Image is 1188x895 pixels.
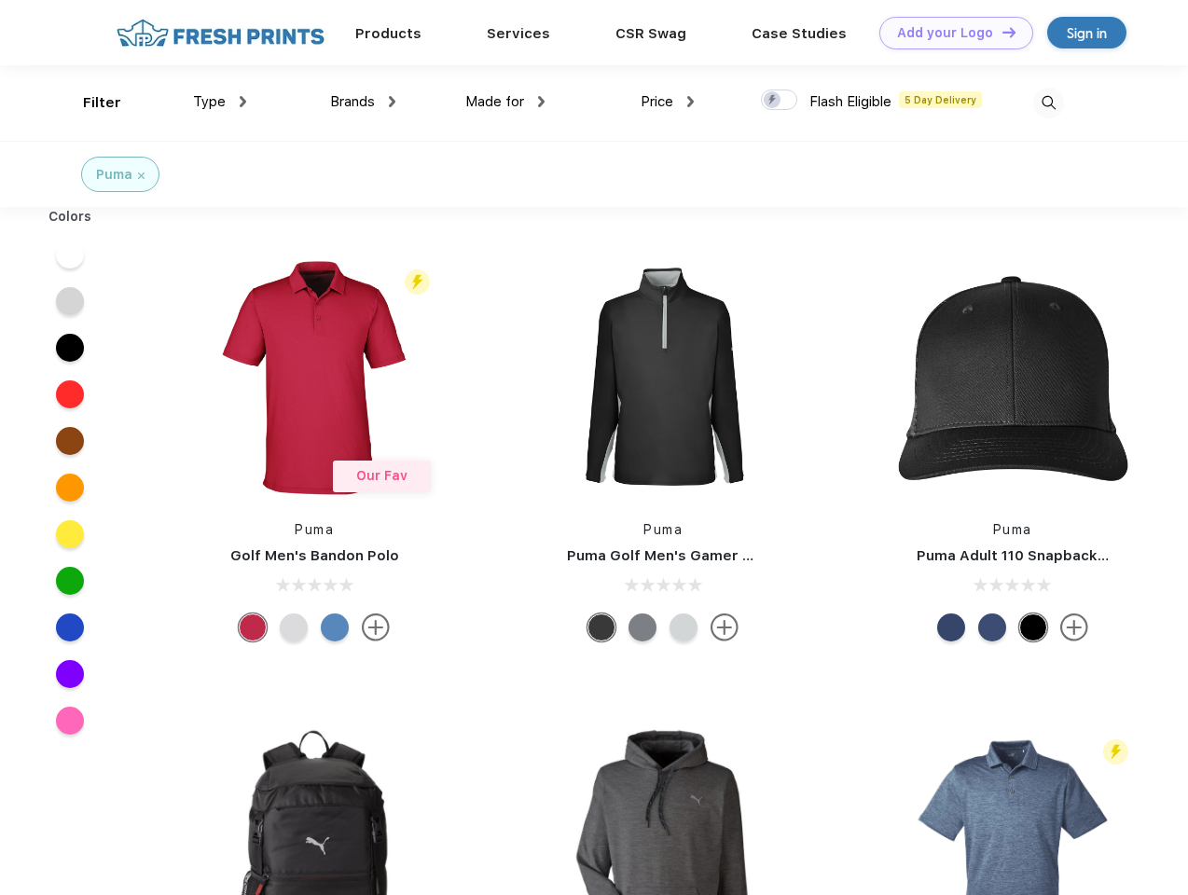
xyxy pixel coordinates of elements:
a: Puma [295,522,334,537]
span: Price [641,93,673,110]
a: CSR Swag [615,25,686,42]
span: Flash Eligible [809,93,891,110]
img: func=resize&h=266 [190,254,438,502]
img: fo%20logo%202.webp [111,17,330,49]
a: Products [355,25,421,42]
img: flash_active_toggle.svg [1103,739,1128,764]
div: Colors [35,207,106,227]
div: Filter [83,92,121,114]
span: Our Fav [356,468,408,483]
img: filter_cancel.svg [138,172,145,179]
div: Quiet Shade [629,613,656,641]
span: Type [193,93,226,110]
a: Services [487,25,550,42]
div: Puma Black [587,613,615,641]
div: High Rise [670,613,698,641]
img: func=resize&h=266 [889,254,1137,502]
div: High Rise [280,613,308,641]
div: Puma [96,165,132,185]
div: Peacoat with Qut Shd [937,613,965,641]
div: Add your Logo [897,25,993,41]
img: more.svg [362,613,390,641]
img: more.svg [1060,613,1088,641]
span: Made for [465,93,524,110]
div: Lake Blue [321,613,349,641]
img: dropdown.png [240,96,246,107]
div: Peacoat Qut Shd [978,613,1006,641]
img: func=resize&h=266 [539,254,787,502]
a: Puma [643,522,683,537]
img: more.svg [711,613,739,641]
span: Brands [330,93,375,110]
img: DT [1002,27,1015,37]
img: dropdown.png [538,96,545,107]
div: Ski Patrol [239,613,267,641]
span: 5 Day Delivery [899,91,982,108]
a: Puma Golf Men's Gamer Golf Quarter-Zip [567,547,862,564]
img: desktop_search.svg [1033,88,1064,118]
img: dropdown.png [687,96,694,107]
div: Pma Blk Pma Blk [1019,613,1047,641]
a: Sign in [1047,17,1126,48]
img: flash_active_toggle.svg [405,269,430,295]
a: Puma [993,522,1032,537]
img: dropdown.png [389,96,395,107]
div: Sign in [1067,22,1107,44]
a: Golf Men's Bandon Polo [230,547,399,564]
